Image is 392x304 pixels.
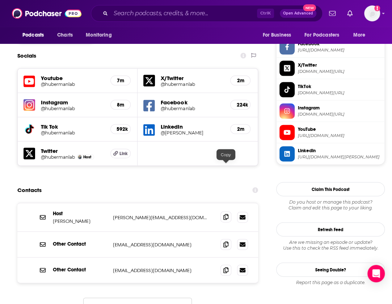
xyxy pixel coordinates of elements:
img: iconImage [24,99,35,111]
span: New [303,4,316,11]
span: For Business [262,30,291,40]
svg: Add a profile image [374,5,380,11]
h5: 592k [117,126,125,132]
div: Open Intercom Messenger [367,265,385,282]
img: User Profile [364,5,380,21]
p: [EMAIL_ADDRESS][DOMAIN_NAME] [113,267,209,274]
span: Open Advanced [283,12,313,15]
span: instagram.com/hubermanlab [298,112,382,117]
a: @[PERSON_NAME] [161,130,224,136]
a: Link [110,149,131,158]
h5: LinkedIn [161,123,224,130]
h2: Socials [17,49,36,63]
a: @hubermanlab [41,154,75,160]
span: Instagram [298,105,382,111]
button: open menu [17,28,53,42]
a: @hubermanlab [41,82,105,87]
a: @hubermanlab [161,106,224,111]
h5: 8m [117,102,125,108]
span: Facebook [298,41,382,47]
h5: 2m [236,78,244,84]
p: [EMAIL_ADDRESS][DOMAIN_NAME] [113,242,209,248]
p: Other Contact [53,241,107,247]
h5: 224k [236,102,244,108]
span: Host [83,155,91,159]
p: Host [53,211,107,217]
a: @hubermanlab [161,82,224,87]
h5: X/Twitter [161,75,224,82]
span: X/Twitter [298,62,382,68]
span: twitter.com/hubermanlab [298,69,382,74]
a: Facebook[URL][DOMAIN_NAME] [279,39,382,55]
span: Logged in as WE_Broadcast [364,5,380,21]
span: Do you host or manage this podcast? [276,199,385,205]
span: https://www.facebook.com/hubermanlab [298,47,382,53]
a: Seeing Double? [276,263,385,277]
a: YouTube[URL][DOMAIN_NAME] [279,125,382,140]
a: Instagram[DOMAIN_NAME][URL] [279,104,382,119]
div: Copy [216,149,235,160]
button: open menu [300,28,350,42]
h5: Instagram [41,99,105,106]
span: https://www.youtube.com/@hubermanlab [298,133,382,138]
img: Podchaser - Follow, Share and Rate Podcasts [12,7,81,20]
h5: Youtube [41,75,105,82]
h5: 2m [236,126,244,132]
h5: Twitter [41,147,105,154]
a: X/Twitter[DOMAIN_NAME][URL] [279,61,382,76]
button: Show profile menu [364,5,380,21]
span: More [353,30,366,40]
p: [PERSON_NAME][EMAIL_ADDRESS][DOMAIN_NAME] [113,215,209,221]
button: open menu [257,28,300,42]
span: Charts [57,30,73,40]
h2: Contacts [17,183,42,197]
span: Ctrl K [257,9,274,18]
input: Search podcasts, credits, & more... [111,8,257,19]
button: open menu [81,28,121,42]
a: Linkedin[URL][DOMAIN_NAME][PERSON_NAME] [279,146,382,162]
button: open menu [348,28,375,42]
h5: 7m [117,78,125,84]
button: Refresh Feed [276,222,385,237]
span: Link [119,151,128,157]
button: Claim This Podcast [276,182,385,196]
img: Dr. Andrew Huberman [78,155,82,159]
span: https://www.linkedin.com/in/andrew-huberman [298,154,382,160]
span: Linkedin [298,147,382,154]
span: For Podcasters [304,30,339,40]
a: @hubermanlab [41,130,105,136]
p: [PERSON_NAME] [53,218,107,224]
span: Monitoring [86,30,111,40]
div: Search podcasts, credits, & more... [91,5,323,22]
a: Show notifications dropdown [344,7,355,20]
div: Claim and edit this page to your liking. [276,199,385,211]
h5: Facebook [161,99,224,106]
button: Open AdvancedNew [280,9,316,18]
span: Podcasts [22,30,44,40]
div: Are we missing an episode or update? Use this to check the RSS feed immediately. [276,240,385,251]
a: @hubermanlab [41,106,105,111]
a: TikTok[DOMAIN_NAME][URL] [279,82,382,97]
div: Report this page as a duplicate. [276,280,385,286]
a: Charts [52,28,77,42]
h5: Tik Tok [41,123,105,130]
a: Show notifications dropdown [326,7,338,20]
span: TikTok [298,83,382,90]
span: YouTube [298,126,382,133]
span: tiktok.com/@hubermanlab [298,90,382,96]
p: Other Contact [53,267,107,273]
